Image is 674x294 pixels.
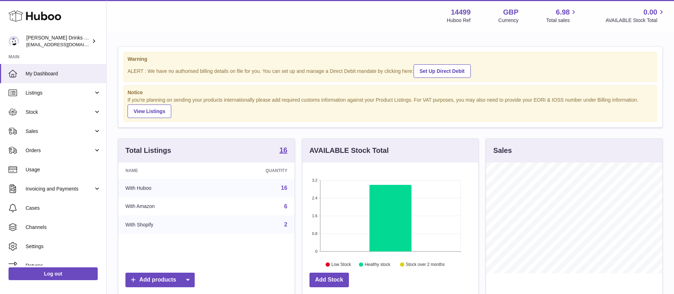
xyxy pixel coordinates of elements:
[546,7,578,24] a: 6.98 Total sales
[503,7,518,17] strong: GBP
[498,17,519,24] div: Currency
[281,185,287,191] a: 16
[26,42,104,47] span: [EMAIL_ADDRESS][DOMAIN_NAME]
[309,146,389,155] h3: AVAILABLE Stock Total
[26,262,101,269] span: Returns
[331,262,351,267] text: Low Stock
[26,147,93,154] span: Orders
[9,36,19,47] img: internalAdmin-14499@internal.huboo.com
[312,231,317,236] text: 0.8
[312,214,317,218] text: 1.6
[118,215,215,234] td: With Shopify
[128,97,653,118] div: If you're planning on sending your products internationally please add required customs informati...
[26,186,93,192] span: Invoicing and Payments
[279,146,287,154] strong: 16
[128,56,653,63] strong: Warning
[312,178,317,182] text: 3.2
[451,7,471,17] strong: 14499
[26,243,101,250] span: Settings
[447,17,471,24] div: Huboo Ref
[26,109,93,116] span: Stock
[315,249,317,253] text: 0
[215,162,294,179] th: Quantity
[309,273,349,287] a: Add Stock
[279,146,287,155] a: 16
[128,105,171,118] a: View Listings
[125,273,195,287] a: Add products
[643,7,657,17] span: 0.00
[26,128,93,135] span: Sales
[128,89,653,96] strong: Notice
[26,205,101,212] span: Cases
[406,262,444,267] text: Stock over 2 months
[118,197,215,216] td: With Amazon
[312,196,317,200] text: 2.4
[125,146,171,155] h3: Total Listings
[118,179,215,197] td: With Huboo
[9,267,98,280] a: Log out
[556,7,570,17] span: 6.98
[26,224,101,231] span: Channels
[365,262,390,267] text: Healthy stock
[493,146,512,155] h3: Sales
[26,90,93,96] span: Listings
[118,162,215,179] th: Name
[414,64,471,78] a: Set Up Direct Debit
[26,166,101,173] span: Usage
[605,7,665,24] a: 0.00 AVAILABLE Stock Total
[26,70,101,77] span: My Dashboard
[284,203,287,209] a: 6
[26,34,90,48] div: [PERSON_NAME] Drinks LTD (t/a Zooz)
[284,221,287,228] a: 2
[605,17,665,24] span: AVAILABLE Stock Total
[546,17,578,24] span: Total sales
[128,63,653,78] div: ALERT : We have no authorised billing details on file for you. You can set up and manage a Direct...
